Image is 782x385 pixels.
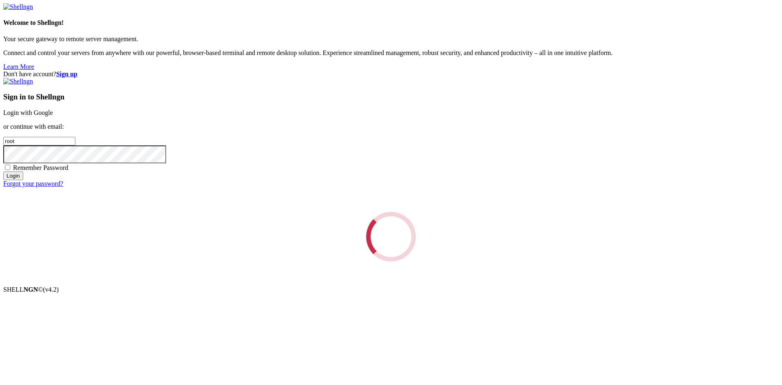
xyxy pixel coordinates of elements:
[13,164,68,171] span: Remember Password
[3,92,779,101] h3: Sign in to Shellngn
[3,172,23,180] input: Login
[3,35,779,43] p: Your secure gateway to remote server management.
[3,123,779,130] p: or continue with email:
[3,180,63,187] a: Forgot your password?
[3,3,33,11] img: Shellngn
[3,19,779,26] h4: Welcome to Shellngn!
[3,137,75,145] input: Email address
[359,205,424,269] div: Loading...
[43,286,59,293] span: 4.2.0
[3,286,59,293] span: SHELL ©
[5,165,10,170] input: Remember Password
[56,70,77,77] a: Sign up
[3,63,34,70] a: Learn More
[3,78,33,85] img: Shellngn
[3,109,53,116] a: Login with Google
[3,70,779,78] div: Don't have account?
[3,49,779,57] p: Connect and control your servers from anywhere with our powerful, browser-based terminal and remo...
[24,286,38,293] b: NGN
